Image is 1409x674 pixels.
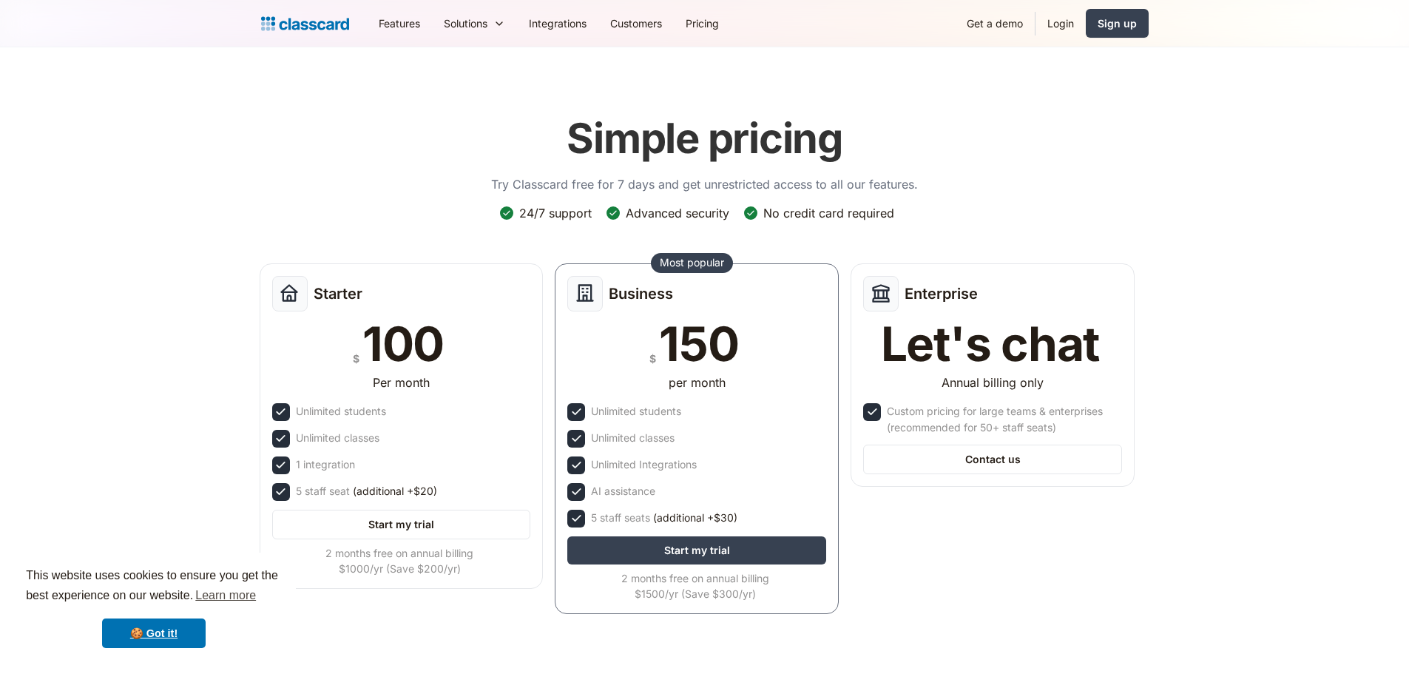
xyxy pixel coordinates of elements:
[193,584,258,607] a: learn more about cookies
[1035,7,1086,40] a: Login
[598,7,674,40] a: Customers
[955,7,1035,40] a: Get a demo
[674,7,731,40] a: Pricing
[102,619,206,648] a: dismiss cookie message
[567,570,823,601] div: 2 months free on annual billing $1500/yr (Save $300/yr)
[653,510,737,526] span: (additional +$30)
[272,510,531,539] a: Start my trial
[296,403,386,419] div: Unlimited students
[660,255,724,270] div: Most popular
[609,285,673,303] h2: Business
[649,349,656,368] div: $
[591,430,675,446] div: Unlimited classes
[591,483,655,499] div: AI assistance
[362,320,444,368] div: 100
[567,114,842,164] h1: Simple pricing
[591,510,737,526] div: 5 staff seats
[272,545,528,576] div: 2 months free on annual billing $1000/yr (Save $200/yr)
[353,483,437,499] span: (additional +$20)
[296,483,437,499] div: 5 staff seat
[491,175,918,193] p: Try Classcard free for 7 days and get unrestricted access to all our features.
[444,16,487,31] div: Solutions
[353,349,359,368] div: $
[432,7,517,40] div: Solutions
[367,7,432,40] a: Features
[881,320,1100,368] div: Let's chat
[763,205,894,221] div: No credit card required
[669,374,726,391] div: per month
[942,374,1044,391] div: Annual billing only
[626,205,729,221] div: Advanced security
[591,403,681,419] div: Unlimited students
[591,456,697,473] div: Unlimited Integrations
[863,445,1122,474] a: Contact us
[905,285,978,303] h2: Enterprise
[1086,9,1149,38] a: Sign up
[659,320,738,368] div: 150
[1098,16,1137,31] div: Sign up
[12,553,296,662] div: cookieconsent
[314,285,362,303] h2: Starter
[296,430,379,446] div: Unlimited classes
[887,403,1119,436] div: Custom pricing for large teams & enterprises (recommended for 50+ staff seats)
[296,456,355,473] div: 1 integration
[517,7,598,40] a: Integrations
[261,13,349,34] a: home
[26,567,282,607] span: This website uses cookies to ensure you get the best experience on our website.
[373,374,430,391] div: Per month
[519,205,592,221] div: 24/7 support
[567,536,826,565] a: Start my trial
